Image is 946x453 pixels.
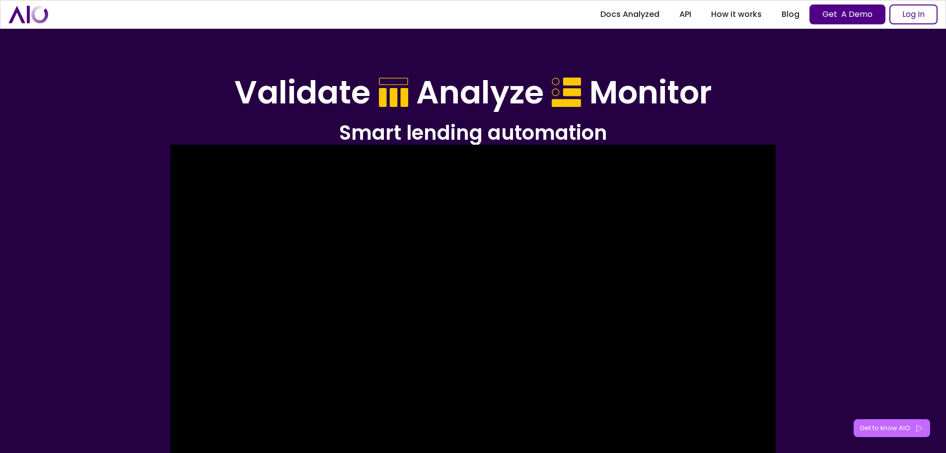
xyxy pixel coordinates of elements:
h1: Monitor [589,74,712,112]
a: Get A Demo [809,4,885,24]
a: Docs Analyzed [590,5,669,23]
h1: Validate [234,74,370,112]
a: home [8,5,48,23]
a: How it works [701,5,772,23]
h1: Analyze [416,74,544,112]
a: Log In [889,4,938,24]
a: Blog [772,5,809,23]
a: API [669,5,701,23]
h2: Smart lending automation [190,120,756,146]
div: Get to know AIO [860,423,910,433]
